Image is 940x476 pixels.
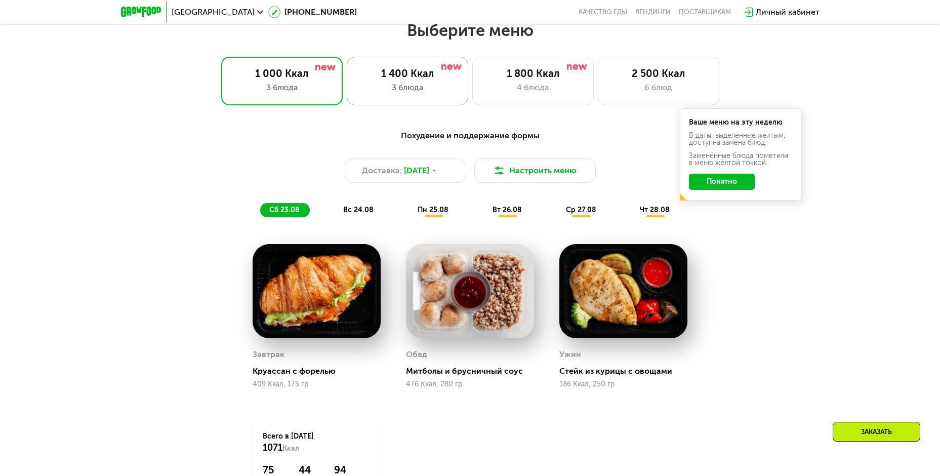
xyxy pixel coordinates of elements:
[232,82,332,94] div: 3 блюда
[362,165,402,177] span: Доставка:
[269,206,300,214] span: сб 23.08
[32,20,908,41] h2: Выберите меню
[343,206,374,214] span: вс 24.08
[608,82,709,94] div: 6 блюд
[263,464,286,476] div: 75
[334,464,371,476] div: 94
[566,206,596,214] span: ср 27.08
[404,165,429,177] span: [DATE]
[483,67,583,80] div: 1 800 Ккал
[406,366,542,376] div: Митболы и брусничный соус
[579,8,627,16] a: Качество еды
[689,174,755,190] button: Понятно
[263,442,282,453] span: 1071
[253,380,381,388] div: 409 Ккал, 175 гр
[608,67,709,80] div: 2 500 Ккал
[253,347,284,362] div: Завтрак
[406,347,427,362] div: Обед
[559,380,687,388] div: 186 Ккал, 250 гр
[833,422,920,442] div: Заказать
[635,8,671,16] a: Вендинги
[493,206,522,214] span: вт 26.08
[172,8,255,16] span: [GEOGRAPHIC_DATA]
[559,366,696,376] div: Стейк из курицы с овощами
[418,206,448,214] span: пн 25.08
[640,206,670,214] span: чт 28.08
[559,347,581,362] div: Ужин
[689,152,792,167] div: Заменённые блюда пометили в меню жёлтой точкой.
[263,431,371,454] div: Всего в [DATE]
[299,464,321,476] div: 44
[268,6,357,18] a: [PHONE_NUMBER]
[406,380,534,388] div: 476 Ккал, 280 гр
[357,82,458,94] div: 3 блюда
[679,8,731,16] div: поставщикам
[483,82,583,94] div: 4 блюда
[282,444,299,453] span: Ккал
[357,67,458,80] div: 1 400 Ккал
[756,6,820,18] div: Личный кабинет
[232,67,332,80] div: 1 000 Ккал
[689,132,792,146] div: В даты, выделенные желтым, доступна замена блюд.
[171,130,770,142] div: Похудение и поддержание формы
[474,158,596,183] button: Настроить меню
[689,119,792,126] div: Ваше меню на эту неделю
[253,366,389,376] div: Круассан с форелью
